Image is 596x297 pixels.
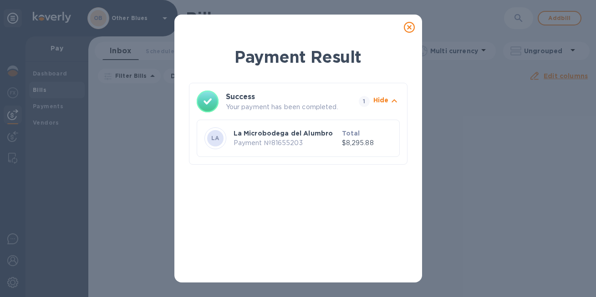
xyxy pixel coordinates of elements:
[342,130,360,137] b: Total
[373,96,389,105] p: Hide
[359,96,370,107] span: 1
[189,45,408,68] h1: Payment Result
[226,102,355,112] p: Your payment has been completed.
[226,91,342,102] h3: Success
[234,138,338,148] p: Payment № 81655203
[234,129,338,138] p: La Microbodega del Alumbro
[373,96,400,108] button: Hide
[342,138,392,148] p: $8,295.88
[211,135,219,141] b: LA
